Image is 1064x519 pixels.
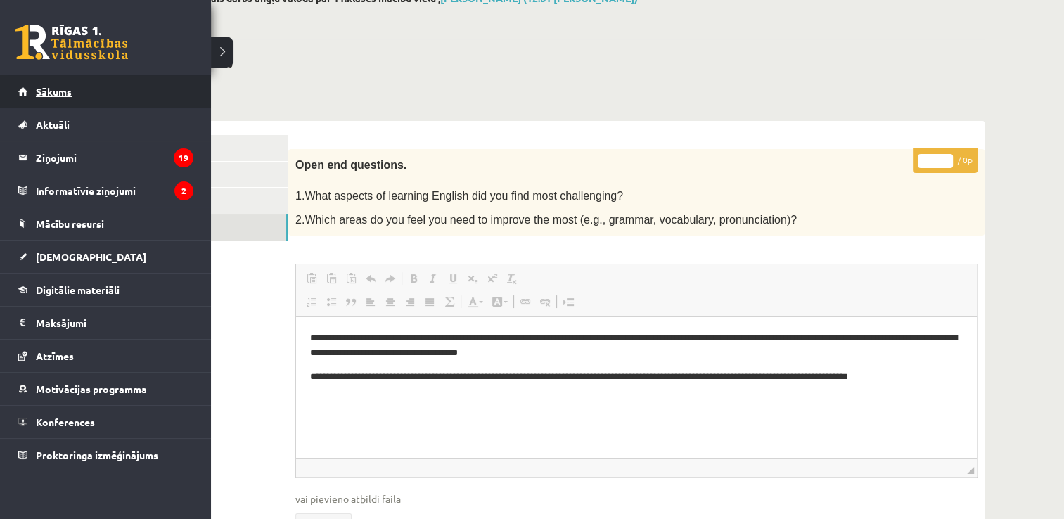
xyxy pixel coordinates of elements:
a: Superscript [482,269,502,288]
a: Ziņojumi19 [18,141,193,174]
i: 2 [174,181,193,200]
a: Text Color [463,293,487,311]
span: Proktoringa izmēģinājums [36,449,158,461]
a: Align Right [400,293,420,311]
a: Paste from Word [341,269,361,288]
a: Remove Format [502,269,522,288]
p: / 0p [913,148,978,173]
span: Mācību resursi [36,217,104,230]
span: vai pievieno atbildi failā [295,492,978,506]
a: Subscript [463,269,482,288]
a: Justify [420,293,440,311]
a: [DEMOGRAPHIC_DATA] [18,241,193,273]
span: Atzīmes [36,350,74,362]
a: Paste as plain text (Ctrl+Shift+V) [321,269,341,288]
span: Digitālie materiāli [36,283,120,296]
span: [DEMOGRAPHIC_DATA] [36,250,146,263]
a: Informatīvie ziņojumi2 [18,174,193,207]
a: Link (Ctrl+K) [515,293,535,311]
a: Background Color [487,293,512,311]
a: Atzīmes [18,340,193,372]
iframe: Editor, wiswyg-editor-user-answer-47024876412700 [296,317,977,458]
span: Konferences [36,416,95,428]
legend: Informatīvie ziņojumi [36,174,193,207]
span: Open end questions. [295,159,406,171]
legend: Ziņojumi [36,141,193,174]
span: Aktuāli [36,118,70,131]
a: Bold (Ctrl+B) [404,269,423,288]
a: Center [380,293,400,311]
a: Math [440,293,459,311]
span: Sākums [36,85,72,98]
a: Konferences [18,406,193,438]
span: Resize [967,467,974,474]
a: Unlink [535,293,555,311]
a: Mācību resursi [18,207,193,240]
a: Sākums [18,75,193,108]
a: Insert/Remove Numbered List [302,293,321,311]
i: 19 [174,148,193,167]
a: Italic (Ctrl+I) [423,269,443,288]
a: Underline (Ctrl+U) [443,269,463,288]
a: Rīgas 1. Tālmācības vidusskola [15,25,128,60]
legend: Maksājumi [36,307,193,339]
a: Undo (Ctrl+Z) [361,269,380,288]
a: Insert Page Break for Printing [558,293,578,311]
a: Digitālie materiāli [18,274,193,306]
a: Redo (Ctrl+Y) [380,269,400,288]
a: Maksājumi [18,307,193,339]
span: 2.Which areas do you feel you need to improve the most (e.g., grammar, vocabulary, pronunciation)? [295,214,797,226]
a: Align Left [361,293,380,311]
span: 1.What aspects of learning English did you find most challenging? [295,190,623,202]
a: Aktuāli [18,108,193,141]
a: Insert/Remove Bulleted List [321,293,341,311]
a: Motivācijas programma [18,373,193,405]
span: Motivācijas programma [36,383,147,395]
a: Proktoringa izmēģinājums [18,439,193,471]
a: Block Quote [341,293,361,311]
a: Paste (Ctrl+V) [302,269,321,288]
